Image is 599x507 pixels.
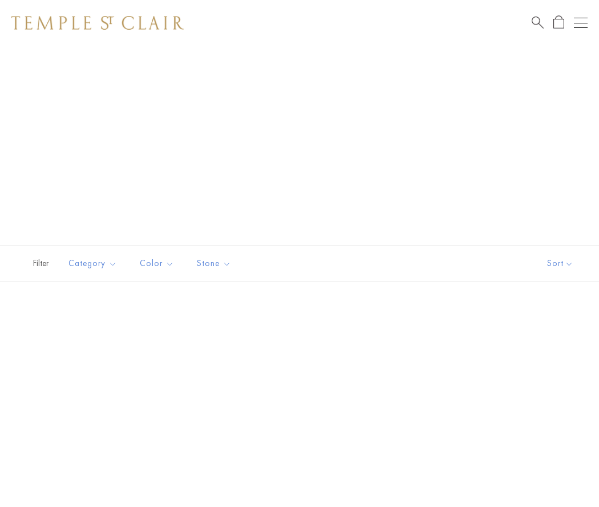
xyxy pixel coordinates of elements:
[11,16,184,30] img: Temple St. Clair
[574,16,588,30] button: Open navigation
[191,256,240,271] span: Stone
[553,15,564,30] a: Open Shopping Bag
[521,246,599,281] button: Show sort by
[131,251,183,276] button: Color
[532,15,544,30] a: Search
[188,251,240,276] button: Stone
[134,256,183,271] span: Color
[60,251,126,276] button: Category
[63,256,126,271] span: Category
